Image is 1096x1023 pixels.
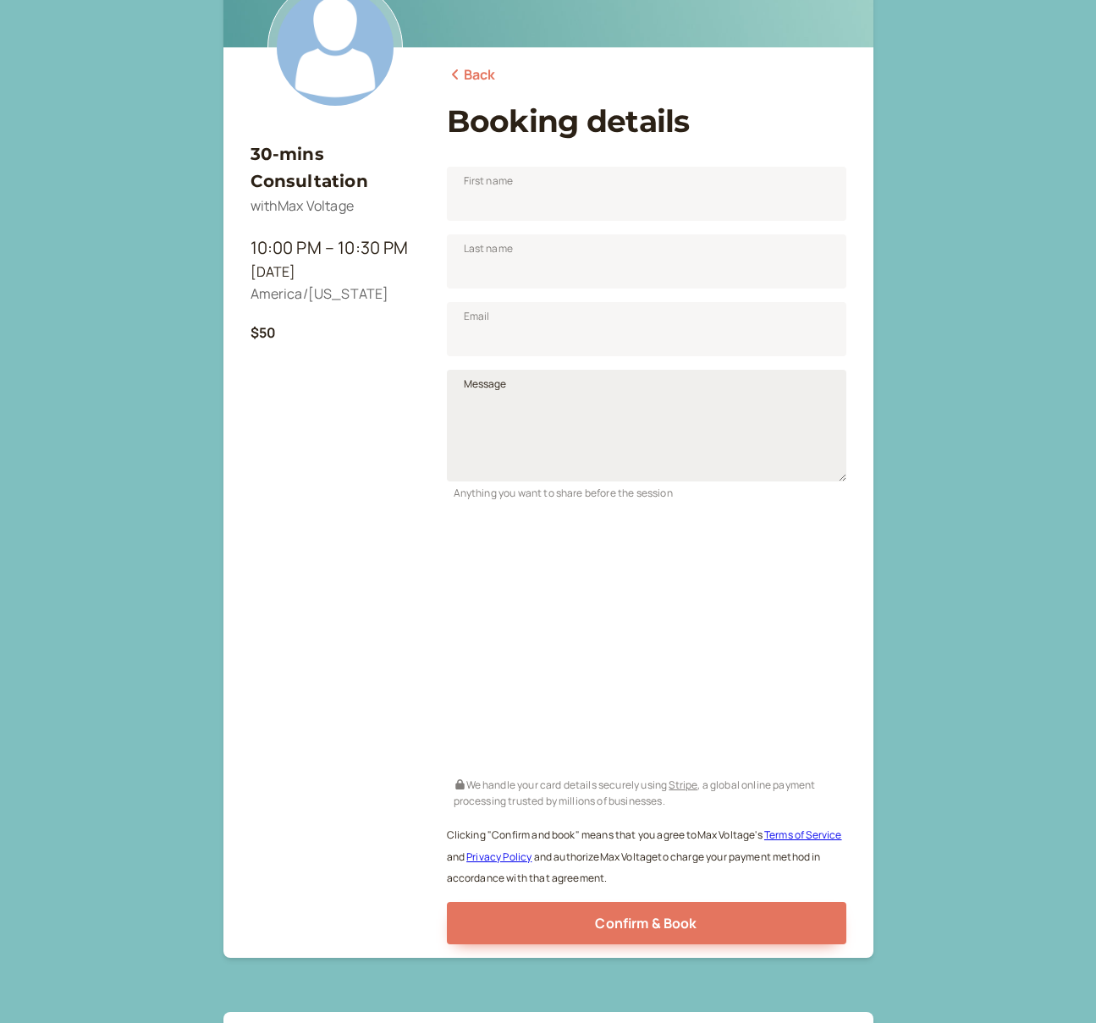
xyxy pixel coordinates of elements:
[447,103,846,140] h1: Booking details
[595,914,697,932] span: Confirm & Book
[447,234,846,289] input: Last name
[251,234,420,261] div: 10:00 PM – 10:30 PM
[464,376,507,393] span: Message
[669,778,697,792] a: Stripe
[447,902,846,944] button: Confirm & Book
[447,302,846,356] input: Email
[464,240,513,257] span: Last name
[251,261,420,283] div: [DATE]
[251,283,420,305] div: America/[US_STATE]
[447,167,846,221] input: First name
[464,308,490,325] span: Email
[447,370,846,481] textarea: Message
[251,323,276,342] b: $50
[466,850,531,864] a: Privacy Policy
[251,196,354,215] span: with Max Voltage
[764,828,842,842] a: Terms of Service
[443,512,850,773] iframe: Secure payment input frame
[447,773,846,810] div: We handle your card details securely using , a global online payment processing trusted by millio...
[447,64,496,86] a: Back
[447,481,846,501] div: Anything you want to share before the session
[464,173,514,190] span: First name
[251,140,420,195] h3: 30-mins Consultation
[447,828,842,886] small: Clicking "Confirm and book" means that you agree to Max Voltage ' s and and authorize Max Voltage...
